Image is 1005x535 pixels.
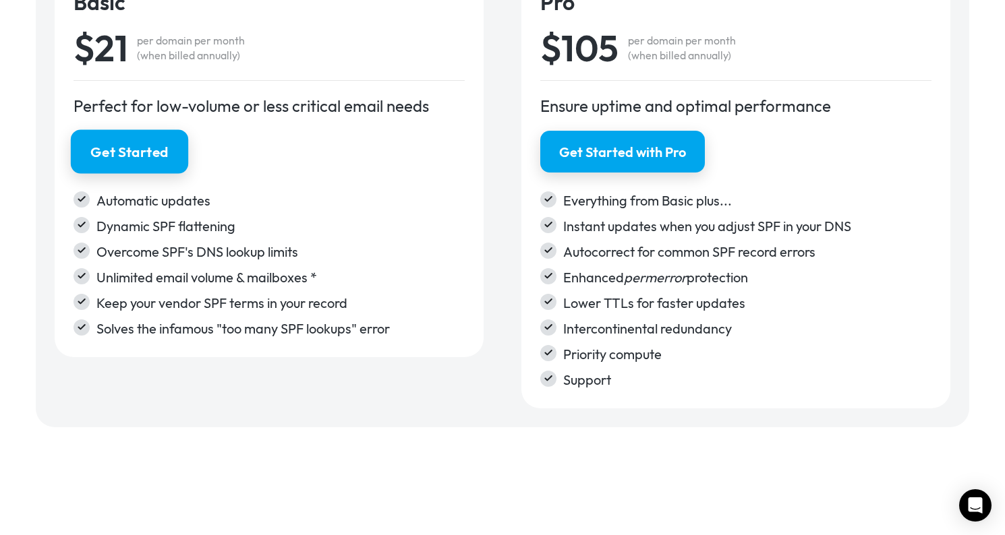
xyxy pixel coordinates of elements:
a: Get Started with Pro [540,131,705,172]
div: Instant updates when you adjust SPF in your DNS [563,217,931,236]
a: Get Started [71,129,188,173]
div: per domain per month (when billed annually) [628,33,736,63]
div: Perfect for low-volume or less critical email needs [74,95,465,117]
div: Solves the infamous "too many SPF lookups" error [96,319,465,338]
div: Autocorrect for common SPF record errors [563,243,931,261]
div: Get Started with Pro [559,143,686,162]
div: $21 [74,30,127,66]
em: permerror [624,269,687,286]
div: per domain per month (when billed annually) [137,33,245,63]
div: Keep your vendor SPF terms in your record [96,294,465,313]
div: Enhanced protection [563,268,931,287]
div: Everything from Basic plus... [563,191,931,210]
div: $105 [540,30,619,66]
div: Open Intercom Messenger [959,489,992,522]
div: Unlimited email volume & mailboxes * [96,268,465,287]
div: Support [563,371,931,389]
div: Dynamic SPF flattening [96,217,465,236]
div: Lower TTLs for faster updates [563,294,931,313]
div: Get Started [90,142,169,162]
div: Intercontinental redundancy [563,319,931,338]
div: Automatic updates [96,191,465,210]
div: Ensure uptime and optimal performance [540,95,931,117]
div: Overcome SPF's DNS lookup limits [96,243,465,261]
div: Priority compute [563,345,931,364]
